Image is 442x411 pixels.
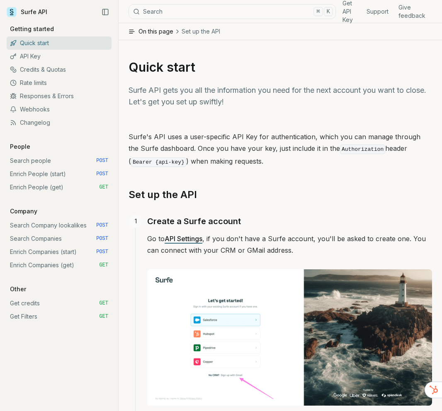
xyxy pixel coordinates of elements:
[7,207,41,215] p: Company
[7,63,112,76] a: Credits & Quotas
[324,7,333,16] kbd: K
[7,6,47,18] a: Surfe API
[367,7,389,16] a: Support
[7,103,112,116] a: Webhooks
[7,259,112,272] a: Enrich Companies (get) GET
[99,184,108,191] span: GET
[96,222,108,229] span: POST
[7,36,112,50] a: Quick start
[182,27,220,36] span: Set up the API
[99,262,108,268] span: GET
[7,25,57,33] p: Getting started
[129,131,432,168] p: Surfe's API uses a user-specific API Key for authentication, which you can manage through the Sur...
[99,300,108,307] span: GET
[7,310,112,323] a: Get Filters GET
[129,60,432,75] h1: Quick start
[129,4,336,19] button: Search⌘K
[7,181,112,194] a: Enrich People (get) GET
[96,171,108,177] span: POST
[7,143,34,151] p: People
[313,7,323,16] kbd: ⌘
[7,245,112,259] a: Enrich Companies (start) POST
[99,313,108,320] span: GET
[147,233,432,256] p: Go to , if you don't have a Surfe account, you'll be asked to create one. You can connect with yo...
[96,249,108,255] span: POST
[147,269,432,406] img: Image
[131,157,186,167] code: Bearer {api-key}
[7,154,112,167] a: Search people POST
[398,3,425,20] a: Give feedback
[129,188,197,201] a: Set up the API
[7,232,112,245] a: Search Companies POST
[7,116,112,129] a: Changelog
[7,89,112,103] a: Responses & Errors
[96,235,108,242] span: POST
[7,76,112,89] a: Rate limits
[96,157,108,164] span: POST
[119,23,442,40] button: On this pageSet up the API
[99,6,112,18] button: Collapse Sidebar
[7,219,112,232] a: Search Company lookalikes POST
[7,167,112,181] a: Enrich People (start) POST
[7,285,29,293] p: Other
[7,297,112,310] a: Get credits GET
[7,50,112,63] a: API Key
[129,85,432,108] p: Surfe API gets you all the information you need for the next account you want to close. Let's get...
[165,235,202,243] a: API Settings
[147,215,241,228] a: Create a Surfe account
[340,145,385,154] code: Authorization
